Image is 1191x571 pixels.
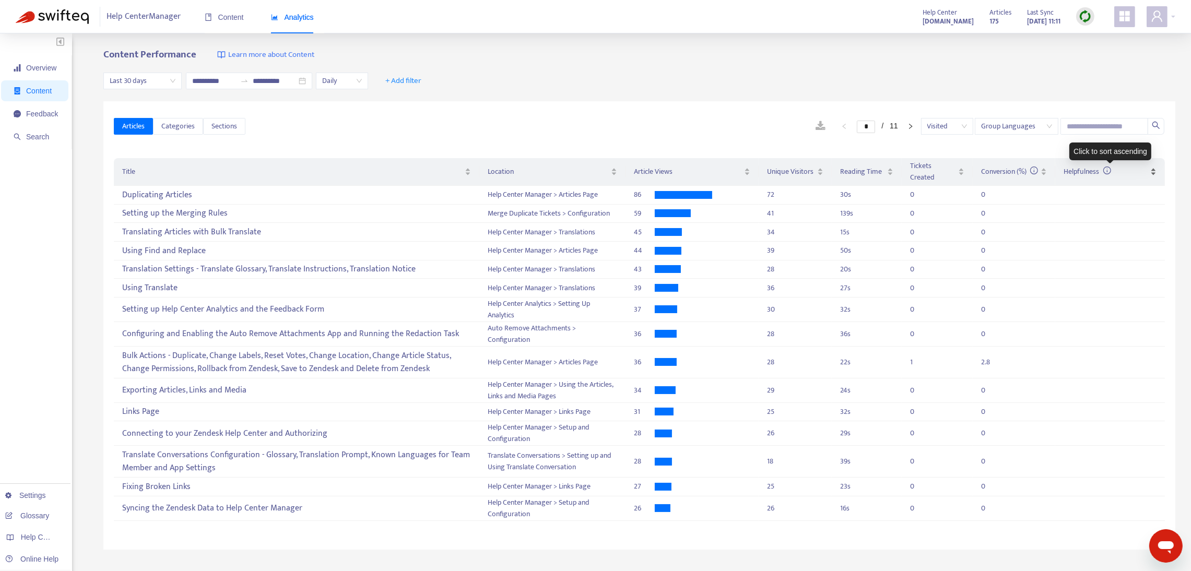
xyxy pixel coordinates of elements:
div: Duplicating Articles [122,186,471,204]
div: 24 s [840,385,893,396]
div: 86 [634,189,655,200]
div: 34 [634,385,655,396]
span: + Add filter [385,75,421,87]
div: 27 s [840,282,893,294]
button: Sections [203,118,245,135]
div: 0 [981,208,1002,219]
td: Help Center Analytics > Setting Up Analytics [479,298,626,322]
span: book [205,14,212,21]
div: 31 [634,406,655,418]
div: 0 [981,245,1002,256]
div: 0 [910,385,931,396]
div: 32 s [840,406,893,418]
th: Location [479,158,626,186]
span: Overview [26,64,56,72]
td: Help Center Manager > Links Page [479,403,626,422]
div: 36 [634,356,655,368]
span: Daily [322,73,362,89]
button: + Add filter [378,73,429,89]
span: appstore [1118,10,1131,22]
iframe: Button to launch messaging window [1149,529,1183,563]
div: 34 [767,227,823,238]
div: Using Translate [122,279,471,296]
div: 25 [767,406,823,418]
div: 28 [634,456,655,467]
div: 28 [767,264,823,275]
span: Group Languages [981,118,1052,134]
div: 30 [767,304,823,315]
span: swap-right [240,77,249,85]
td: Merge Duplicate Tickets > Configuration [479,205,626,223]
div: 0 [910,427,931,439]
div: 30 s [840,189,893,200]
span: search [1152,121,1160,129]
td: Help Center Manager > Setup and Configuration [479,421,626,446]
th: Tickets Created [902,158,973,186]
div: 26 [634,503,655,514]
div: 0 [910,264,931,275]
div: 28 [767,328,823,340]
div: 1 [910,356,931,368]
div: 29 [767,385,823,396]
th: Reading Time [832,158,902,186]
div: 0 [910,189,931,200]
div: 20 s [840,264,893,275]
span: to [240,77,249,85]
div: 0 [910,208,931,219]
div: 2.8 [981,356,1002,368]
span: Help Centers [21,533,64,541]
div: 36 [767,282,823,294]
div: Translate Conversations Configuration - Glossary, Translation Prompt, Known Languages for Team Me... [122,446,471,477]
span: area-chart [271,14,278,21]
td: Help Center Manager > Setup and Configuration [479,496,626,521]
div: 39 [767,245,823,256]
div: 0 [910,227,931,238]
div: 0 [981,189,1002,200]
div: 28 [634,427,655,439]
div: 0 [910,406,931,418]
span: Learn more about Content [228,49,314,61]
div: 0 [981,481,1002,492]
td: Help Center Manager > Using the Articles, Links and Media Pages [479,378,626,403]
li: Previous Page [836,120,853,133]
div: Fixing Broken Links [122,478,471,495]
div: 0 [981,427,1002,439]
td: Help Center Manager > Articles Page [479,347,626,378]
div: 0 [981,264,1002,275]
th: Title [114,158,479,186]
div: 27 [634,481,655,492]
div: 37 [634,304,655,315]
div: 28 [767,356,823,368]
span: Analytics [271,13,314,21]
img: image-link [217,51,226,59]
div: 44 [634,245,655,256]
div: 0 [981,282,1002,294]
td: Translate Conversations > Setting up and Using Translate Conversation [479,446,626,478]
span: / [881,122,883,130]
span: Sections [211,121,237,132]
span: Last Sync [1027,7,1054,18]
span: search [14,133,21,140]
div: Setting up the Merging Rules [122,205,471,222]
span: Title [122,166,463,177]
img: Swifteq [16,9,89,24]
div: 32 s [840,304,893,315]
span: Unique Visitors [767,166,815,177]
div: 41 [767,208,823,219]
div: 0 [981,406,1002,418]
div: Configuring and Enabling the Auto Remove Attachments App and Running the Redaction Task [122,326,471,343]
span: Help Center [923,7,957,18]
div: 0 [910,481,931,492]
span: Tickets Created [910,160,956,183]
b: Content Performance [103,46,196,63]
span: Reading Time [840,166,885,177]
div: 45 [634,227,655,238]
span: message [14,110,21,117]
button: Articles [114,118,153,135]
div: 18 [767,456,823,467]
div: 0 [910,304,931,315]
a: [DOMAIN_NAME] [923,15,974,27]
div: 0 [981,503,1002,514]
div: Translation Settings - Translate Glossary, Translate Instructions, Translation Notice [122,261,471,278]
img: sync.dc5367851b00ba804db3.png [1079,10,1092,23]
